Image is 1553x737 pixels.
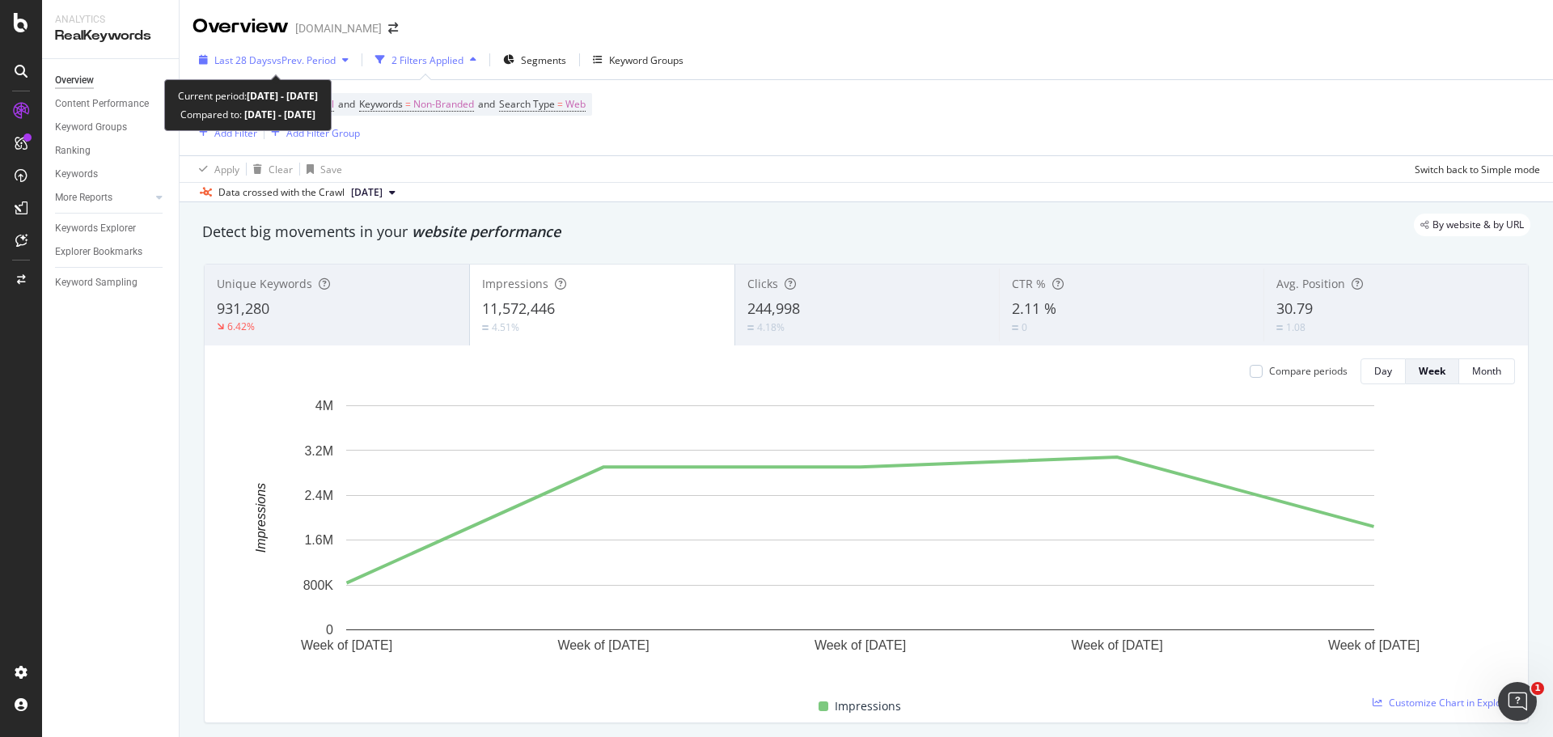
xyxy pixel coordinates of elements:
[1286,320,1305,334] div: 1.08
[55,189,151,206] a: More Reports
[214,163,239,176] div: Apply
[304,489,333,502] text: 2.4M
[586,47,690,73] button: Keyword Groups
[1012,276,1046,291] span: CTR %
[1276,325,1283,330] img: Equal
[1373,696,1515,709] a: Customize Chart in Explorer
[55,95,167,112] a: Content Performance
[1459,358,1515,384] button: Month
[369,47,483,73] button: 2 Filters Applied
[300,156,342,182] button: Save
[214,53,272,67] span: Last 28 Days
[193,123,257,142] button: Add Filter
[180,105,315,124] div: Compared to:
[521,53,566,67] span: Segments
[55,27,166,45] div: RealKeywords
[492,320,519,334] div: 4.51%
[320,163,342,176] div: Save
[497,47,573,73] button: Segments
[55,95,149,112] div: Content Performance
[301,638,392,652] text: Week of [DATE]
[747,276,778,291] span: Clicks
[247,89,318,103] b: [DATE] - [DATE]
[1415,163,1540,176] div: Switch back to Simple mode
[326,623,333,637] text: 0
[217,299,269,318] span: 931,280
[55,166,167,183] a: Keywords
[55,166,98,183] div: Keywords
[1374,364,1392,378] div: Day
[609,53,683,67] div: Keyword Groups
[815,638,906,652] text: Week of [DATE]
[1531,682,1544,695] span: 1
[55,119,167,136] a: Keyword Groups
[218,397,1503,678] svg: A chart.
[565,93,586,116] span: Web
[482,325,489,330] img: Equal
[55,220,167,237] a: Keywords Explorer
[1269,364,1348,378] div: Compare periods
[193,13,289,40] div: Overview
[217,276,312,291] span: Unique Keywords
[1406,358,1459,384] button: Week
[391,53,463,67] div: 2 Filters Applied
[835,697,901,716] span: Impressions
[482,276,548,291] span: Impressions
[1328,638,1420,652] text: Week of [DATE]
[482,299,555,318] span: 11,572,446
[272,53,336,67] span: vs Prev. Period
[557,97,563,111] span: =
[55,142,167,159] a: Ranking
[55,274,167,291] a: Keyword Sampling
[413,93,474,116] span: Non-Branded
[214,126,257,140] div: Add Filter
[388,23,398,34] div: arrow-right-arrow-left
[55,244,142,260] div: Explorer Bookmarks
[304,533,333,547] text: 1.6M
[1419,364,1445,378] div: Week
[1408,156,1540,182] button: Switch back to Simple mode
[1414,214,1530,236] div: legacy label
[1472,364,1501,378] div: Month
[1276,299,1313,318] span: 30.79
[247,156,293,182] button: Clear
[1432,220,1524,230] span: By website & by URL
[405,97,411,111] span: =
[264,123,360,142] button: Add Filter Group
[1360,358,1406,384] button: Day
[304,443,333,457] text: 3.2M
[315,399,333,413] text: 4M
[757,320,785,334] div: 4.18%
[345,183,402,202] button: [DATE]
[1498,682,1537,721] iframe: Intercom live chat
[55,220,136,237] div: Keywords Explorer
[218,185,345,200] div: Data crossed with the Crawl
[351,185,383,200] span: 2025 Sep. 6th
[55,72,167,89] a: Overview
[55,13,166,27] div: Analytics
[193,47,355,73] button: Last 28 DaysvsPrev. Period
[55,72,94,89] div: Overview
[178,87,318,105] div: Current period:
[193,156,239,182] button: Apply
[557,638,649,652] text: Week of [DATE]
[499,97,555,111] span: Search Type
[55,244,167,260] a: Explorer Bookmarks
[295,20,382,36] div: [DOMAIN_NAME]
[747,299,800,318] span: 244,998
[55,189,112,206] div: More Reports
[269,163,293,176] div: Clear
[1012,299,1056,318] span: 2.11 %
[1012,325,1018,330] img: Equal
[303,578,334,592] text: 800K
[55,142,91,159] div: Ranking
[227,320,255,333] div: 6.42%
[338,97,355,111] span: and
[1389,696,1515,709] span: Customize Chart in Explorer
[254,483,268,553] text: Impressions
[747,325,754,330] img: Equal
[286,126,360,140] div: Add Filter Group
[478,97,495,111] span: and
[359,97,403,111] span: Keywords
